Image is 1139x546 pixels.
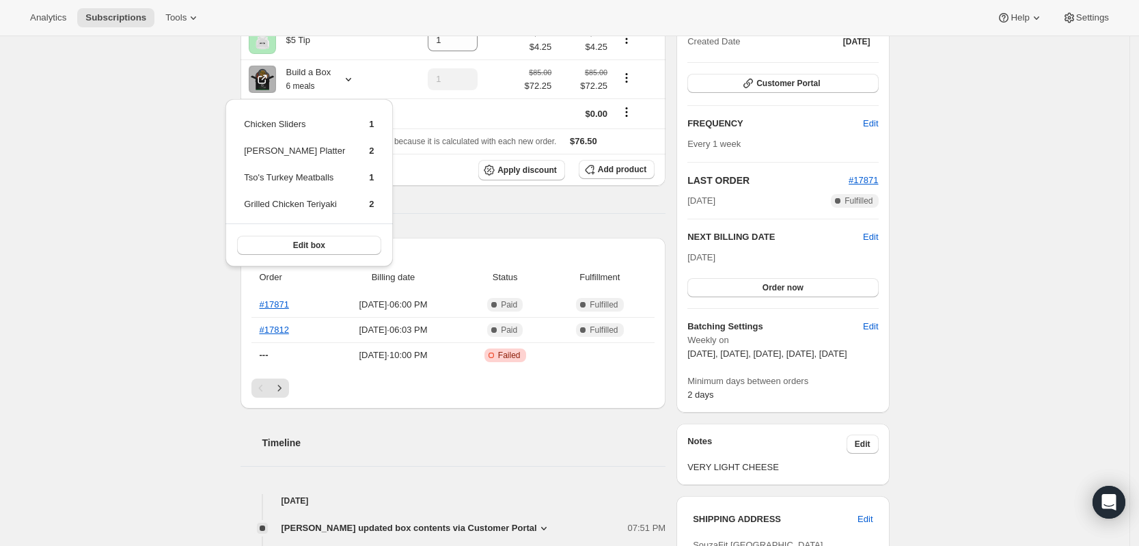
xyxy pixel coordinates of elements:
span: Sales tax (if applicable) is not displayed because it is calculated with each new order. [249,137,557,146]
h6: Batching Settings [687,320,863,333]
span: 2 [369,199,374,209]
button: Product actions [616,70,637,85]
span: 2 [369,146,374,156]
h2: Payment attempts [251,249,655,262]
button: Help [989,8,1051,27]
h3: Notes [687,435,847,454]
h2: NEXT BILLING DATE [687,230,863,244]
span: Subscriptions [85,12,146,23]
span: --- [260,350,269,360]
button: [DATE] [835,32,879,51]
button: Add product [579,160,655,179]
span: Status [465,271,545,284]
span: 2 days [687,390,713,400]
button: Product actions [616,31,637,46]
button: Settings [1054,8,1117,27]
span: [DATE] [687,252,715,262]
span: Paid [501,299,517,310]
span: Edit [855,439,870,450]
button: Edit [863,230,878,244]
h2: FREQUENCY [687,117,863,131]
span: Created Date [687,35,740,49]
button: Edit [855,113,886,135]
button: Edit [847,435,879,454]
div: Build a Box [276,66,331,93]
nav: Pagination [251,379,655,398]
span: [DATE] · 06:03 PM [329,323,457,337]
span: $4.25 [530,40,552,54]
h4: [DATE] [241,494,666,508]
button: Subscriptions [77,8,154,27]
button: [PERSON_NAME] updated box contents via Customer Portal [282,521,551,535]
span: Edit [857,513,873,526]
img: product img [249,66,276,93]
small: $85.00 [529,68,551,77]
span: 1 [369,119,374,129]
h2: Timeline [262,436,666,450]
span: 07:51 PM [628,521,666,535]
span: [DATE] [687,194,715,208]
span: Edit box [293,240,325,251]
span: Paid [501,325,517,336]
span: VERY LIGHT CHEESE [687,461,878,474]
span: [DATE], [DATE], [DATE], [DATE], [DATE] [687,349,847,359]
span: 1 [369,172,374,182]
span: Analytics [30,12,66,23]
span: $4.25 [560,40,607,54]
button: Next [270,379,289,398]
span: Minimum days between orders [687,374,878,388]
span: Help [1011,12,1029,23]
span: Edit [863,117,878,131]
button: Shipping actions [616,105,637,120]
small: 6 meals [286,81,315,91]
span: Apply discount [497,165,557,176]
div: Open Intercom Messenger [1093,486,1125,519]
a: #17871 [260,299,289,310]
span: Tools [165,12,187,23]
button: Edit [855,316,886,338]
button: Edit box [237,236,381,255]
span: Billing date [329,271,457,284]
button: Apply discount [478,160,565,180]
span: Every 1 week [687,139,741,149]
a: #17812 [260,325,289,335]
span: Add product [598,164,646,175]
button: Edit [849,508,881,530]
span: [DATE] · 06:00 PM [329,298,457,312]
span: [PERSON_NAME] updated box contents via Customer Portal [282,521,537,535]
button: Analytics [22,8,74,27]
span: [DATE] · 10:00 PM [329,349,457,362]
span: Settings [1076,12,1109,23]
span: $76.50 [570,136,597,146]
span: Fulfilled [845,195,873,206]
button: #17871 [849,174,878,187]
a: #17871 [849,175,878,185]
h3: SHIPPING ADDRESS [693,513,857,526]
button: Customer Portal [687,74,878,93]
button: Order now [687,278,878,297]
small: $85.00 [585,68,607,77]
th: Order [251,262,326,292]
span: Edit [863,320,878,333]
span: [DATE] [843,36,870,47]
span: $72.25 [560,79,607,93]
td: Chicken Sliders [243,117,346,142]
span: $0.00 [586,109,608,119]
span: Order now [763,282,804,293]
h2: LAST ORDER [687,174,849,187]
span: Customer Portal [756,78,820,89]
span: Fulfilled [590,299,618,310]
span: Fulfillment [553,271,647,284]
td: Tso's Turkey Meatballs [243,170,346,195]
td: Grilled Chicken Teriyaki [243,197,346,222]
td: [PERSON_NAME] Platter [243,144,346,169]
div: $5 Tip [276,33,310,47]
span: Weekly on [687,333,878,347]
span: $72.25 [525,79,552,93]
button: Tools [157,8,208,27]
span: Failed [498,350,521,361]
span: Fulfilled [590,325,618,336]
